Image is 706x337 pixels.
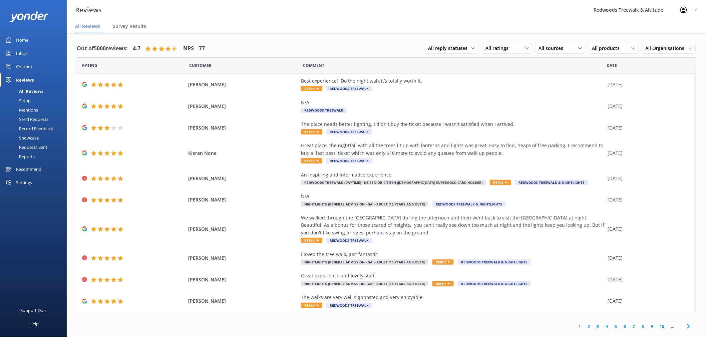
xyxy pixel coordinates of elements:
span: Reply [301,303,322,308]
div: An inspiring and informative experience [301,171,605,178]
a: 7 [630,323,639,330]
span: Redwoods Treewalk & Nightlights [432,201,505,207]
span: ... [668,323,678,330]
span: [PERSON_NAME] [188,254,298,262]
span: Redwoods Treewalk (Daytime) - NZ Senior Citizen ([DEMOGRAPHIC_DATA] SuperGold Card Holder) [301,180,486,185]
h4: NPS [183,44,194,53]
div: Recommend [16,163,41,176]
span: [PERSON_NAME] [188,103,298,110]
div: Reports [4,152,35,161]
a: Setup [4,96,67,105]
span: Redwoods Treewalk & Nightlights [515,180,588,185]
div: Setup [4,96,31,105]
div: Support Docs [21,304,48,317]
span: [PERSON_NAME] [188,81,298,88]
a: 10 [657,323,668,330]
span: Redwoods Treewalk [326,86,372,91]
div: The walks are very well signposted and very enjoyable. [301,294,605,301]
span: Question [303,62,325,69]
div: Home [16,33,28,47]
div: Requests Sent [4,143,47,152]
span: Redwoods Treewalk [326,129,372,135]
div: [DATE] [608,254,687,262]
span: Redwoods Treewalk & Nightlights [458,281,531,286]
span: Reply [301,238,322,243]
span: All Reviews [75,23,100,30]
div: Send Requests [4,115,48,124]
span: Nightlights (General Admission - GA) - Adult (16 years and over) [301,281,428,286]
span: [PERSON_NAME] [188,124,298,132]
span: Reply [490,180,511,185]
span: All reply statuses [428,45,471,52]
h4: 77 [199,44,205,53]
span: [PERSON_NAME] [188,297,298,305]
span: Redwoods Treewalk & Nightlights [458,259,531,265]
span: Nightlights (General Admission - GA) - Adult (16 years and over) [301,201,428,207]
a: All Reviews [4,87,67,96]
div: [DATE] [608,276,687,283]
a: 6 [621,323,630,330]
a: 2 [585,323,594,330]
h3: Reviews [75,5,102,15]
span: Redwoods Treewalk [326,158,372,164]
div: Reviews [16,73,34,87]
a: Send Requests [4,115,67,124]
div: [DATE] [608,150,687,157]
span: All products [592,45,624,52]
div: Showcase [4,133,39,143]
div: All Reviews [4,87,43,96]
div: Chatbot [16,60,32,73]
span: Nightlights (General Admission - GA) - Adult (16 years and over) [301,259,428,265]
a: 8 [639,323,648,330]
div: Mentions [4,105,38,115]
div: [DATE] [608,81,687,88]
img: yonder-white-logo.png [10,11,48,22]
span: Redwoods Treewalk [326,303,372,308]
span: Date [82,62,97,69]
span: Reply [432,281,454,286]
span: Redwoods Treewalk [326,238,372,243]
span: All sources [539,45,568,52]
a: 1 [576,323,585,330]
div: Great experience and lovely staff [301,272,605,279]
div: Best experience! Do the night walk it’s totally worth it. [301,77,605,85]
a: Reports [4,152,67,161]
div: N/A [301,99,605,106]
span: Redwoods Treewalk [301,108,347,113]
div: [DATE] [608,196,687,203]
a: 5 [612,323,621,330]
a: Record Feedback [4,124,67,133]
span: Survey Results [113,23,146,30]
a: 4 [603,323,612,330]
div: [DATE] [608,175,687,182]
span: Date [189,62,212,69]
a: 9 [648,323,657,330]
span: Date [607,62,617,69]
div: Great place, the nightfall with all the trees lit up with lanterns and lights was great. Easy to ... [301,142,605,157]
a: Requests Sent [4,143,67,152]
div: N/A [301,192,605,200]
a: Mentions [4,105,67,115]
span: [PERSON_NAME] [188,196,298,203]
div: [DATE] [608,124,687,132]
div: [DATE] [608,103,687,110]
h4: 4.7 [133,44,140,53]
div: The place needs better lighting. I didn't buy the ticket because I wasn't satisfied when I arrived. [301,121,605,128]
div: Record Feedback [4,124,53,133]
a: 3 [594,323,603,330]
span: All Organisations [646,45,689,52]
div: Settings [16,176,32,189]
span: All ratings [485,45,512,52]
h4: Out of 5000 reviews: [77,44,128,53]
span: [PERSON_NAME] [188,225,298,233]
span: Reply [301,129,322,135]
span: Reply [301,86,322,91]
div: [DATE] [608,225,687,233]
div: Help [29,317,39,330]
span: Kieran None [188,150,298,157]
span: [PERSON_NAME] [188,276,298,283]
div: Inbox [16,47,28,60]
div: I loved the tree walk, just fantastic [301,251,605,258]
span: Reply [301,158,322,164]
span: [PERSON_NAME] [188,175,298,182]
